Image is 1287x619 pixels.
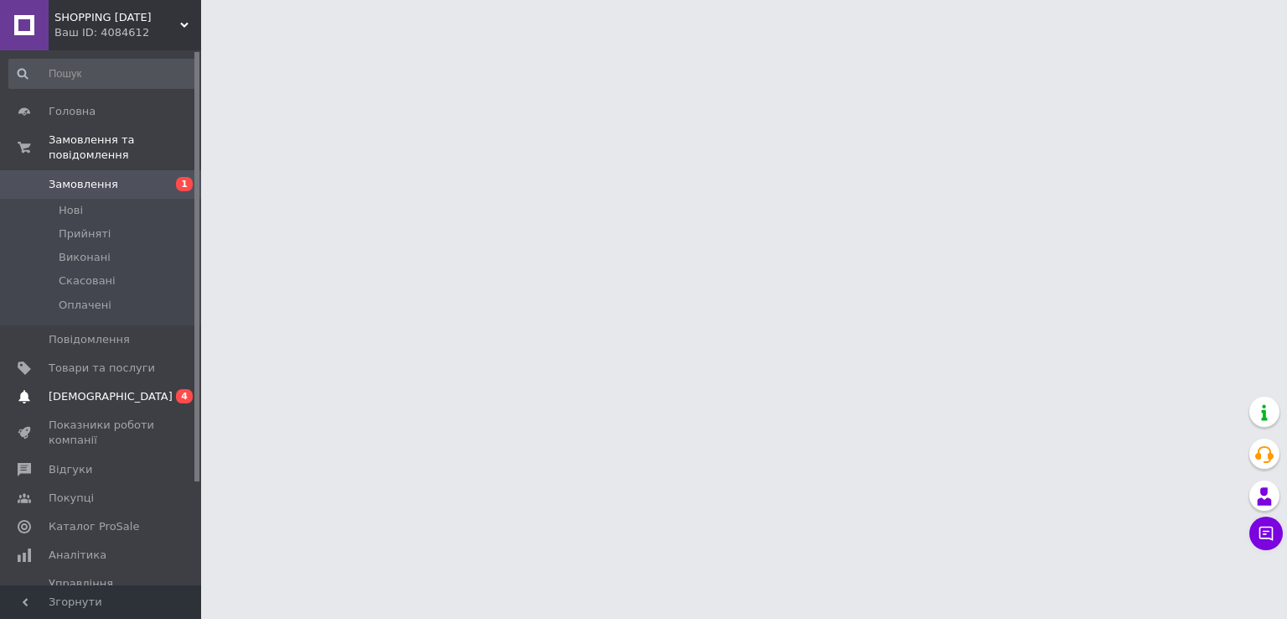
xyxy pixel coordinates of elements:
[1249,517,1283,550] button: Чат з покупцем
[49,548,106,563] span: Аналітика
[59,250,111,265] span: Виконані
[54,25,201,40] div: Ваш ID: 4084612
[59,273,116,289] span: Скасовані
[59,298,111,313] span: Оплачені
[59,203,83,218] span: Нові
[176,389,193,403] span: 4
[8,59,198,89] input: Пошук
[49,389,173,404] span: [DEMOGRAPHIC_DATA]
[49,133,201,163] span: Замовлення та повідомлення
[49,491,94,506] span: Покупці
[59,226,111,242] span: Прийняті
[176,177,193,191] span: 1
[54,10,180,25] span: SHOPPING TODAY
[49,332,130,347] span: Повідомлення
[49,104,96,119] span: Головна
[49,519,139,534] span: Каталог ProSale
[49,418,155,448] span: Показники роботи компанії
[49,177,118,192] span: Замовлення
[49,576,155,606] span: Управління сайтом
[49,361,155,376] span: Товари та послуги
[49,462,92,477] span: Відгуки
